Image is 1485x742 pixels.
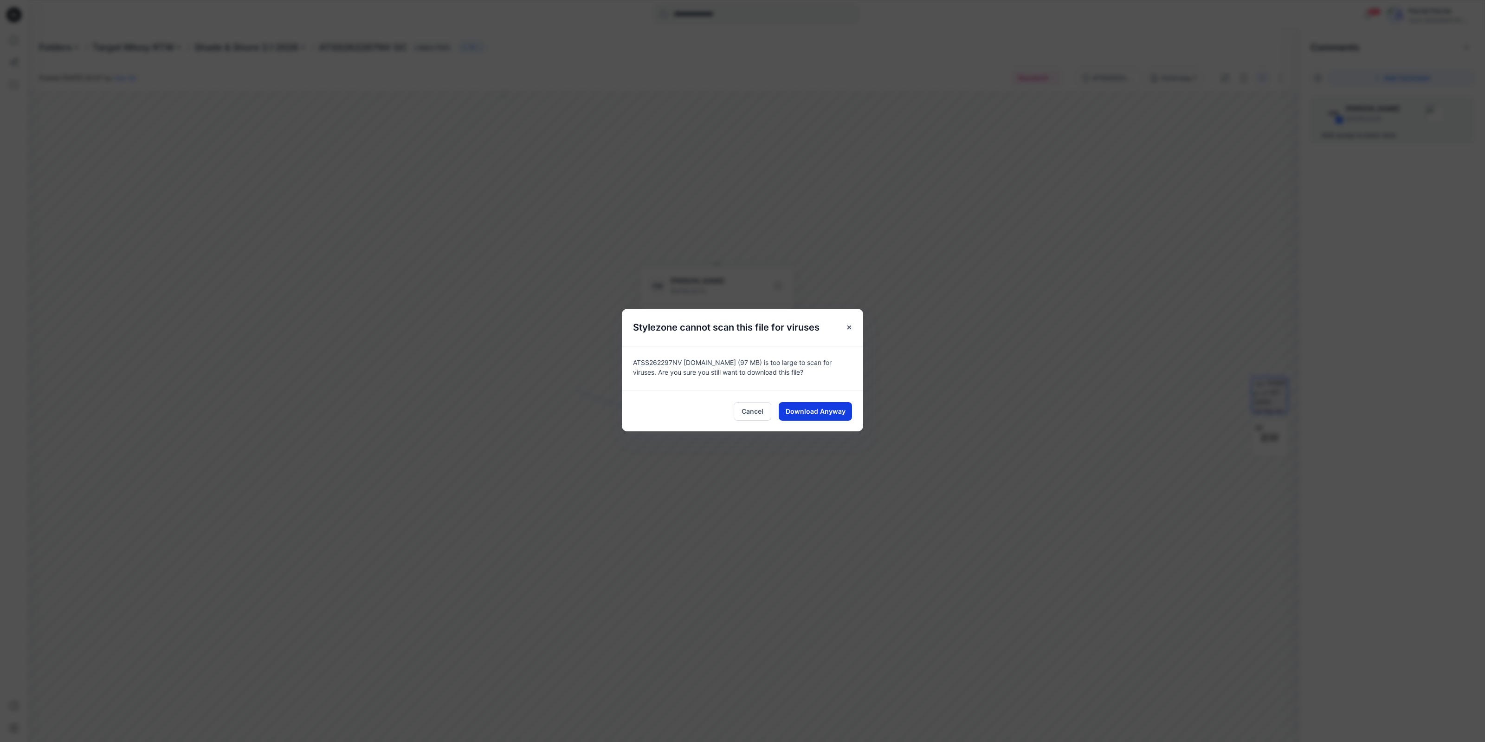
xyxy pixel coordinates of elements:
[622,346,863,391] div: ATSS262297NV [DOMAIN_NAME] (97 MB) is too large to scan for viruses. Are you sure you still want ...
[622,309,831,346] h5: Stylezone cannot scan this file for viruses
[786,406,846,416] span: Download Anyway
[734,402,771,421] button: Cancel
[841,319,858,336] button: Close
[742,406,763,416] span: Cancel
[779,402,852,421] button: Download Anyway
